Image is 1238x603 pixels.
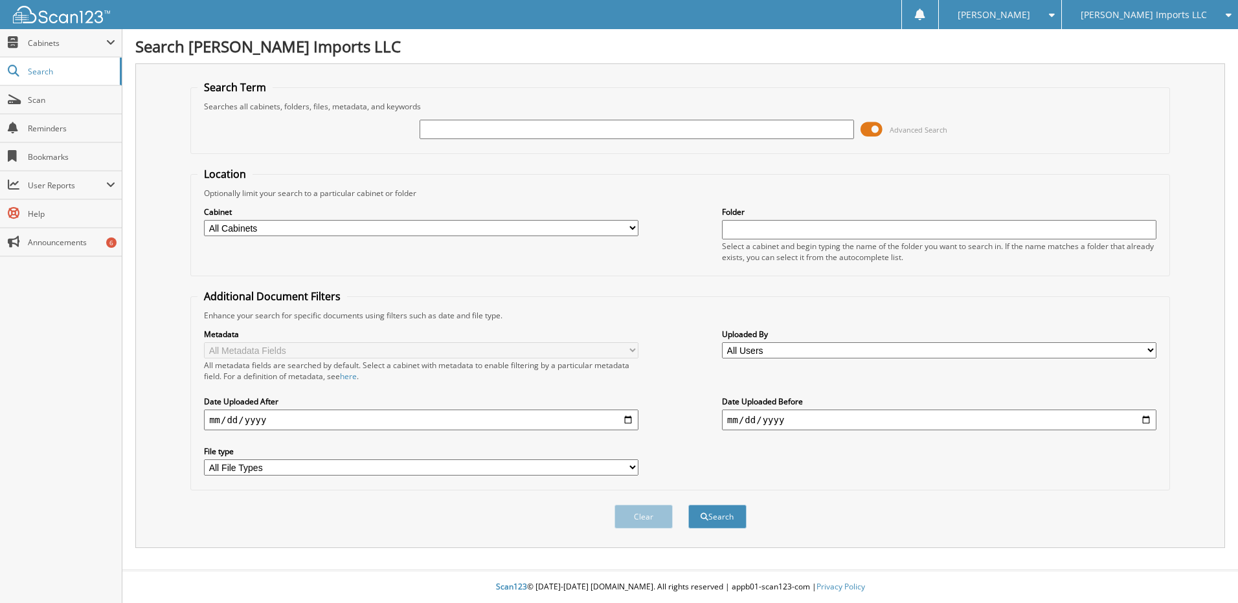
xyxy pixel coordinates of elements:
[122,571,1238,603] div: © [DATE]-[DATE] [DOMAIN_NAME]. All rights reserved | appb01-scan123-com |
[204,206,638,217] label: Cabinet
[614,505,673,529] button: Clear
[135,36,1225,57] h1: Search [PERSON_NAME] Imports LLC
[197,167,253,181] legend: Location
[816,581,865,592] a: Privacy Policy
[28,123,115,134] span: Reminders
[28,208,115,219] span: Help
[688,505,747,529] button: Search
[28,151,115,162] span: Bookmarks
[204,360,638,382] div: All metadata fields are searched by default. Select a cabinet with metadata to enable filtering b...
[28,66,113,77] span: Search
[28,180,106,191] span: User Reports
[204,410,638,430] input: start
[197,188,1163,199] div: Optionally limit your search to a particular cabinet or folder
[1081,11,1207,19] span: [PERSON_NAME] Imports LLC
[958,11,1030,19] span: [PERSON_NAME]
[340,371,357,382] a: here
[197,80,273,94] legend: Search Term
[722,206,1156,217] label: Folder
[197,310,1163,321] div: Enhance your search for specific documents using filters such as date and file type.
[204,446,638,457] label: File type
[28,94,115,105] span: Scan
[28,237,115,248] span: Announcements
[496,581,527,592] span: Scan123
[722,410,1156,430] input: end
[197,289,347,303] legend: Additional Document Filters
[204,396,638,407] label: Date Uploaded After
[204,329,638,340] label: Metadata
[722,241,1156,263] div: Select a cabinet and begin typing the name of the folder you want to search in. If the name match...
[106,237,117,248] div: 6
[722,396,1156,407] label: Date Uploaded Before
[722,329,1156,340] label: Uploaded By
[890,125,947,135] span: Advanced Search
[28,38,106,49] span: Cabinets
[197,101,1163,112] div: Searches all cabinets, folders, files, metadata, and keywords
[13,6,110,23] img: scan123-logo-white.svg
